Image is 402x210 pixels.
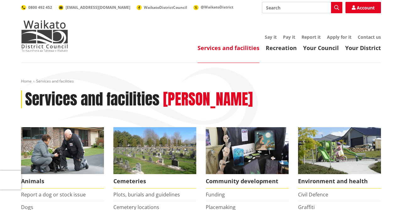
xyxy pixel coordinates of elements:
nav: breadcrumb [21,79,381,84]
a: Account [345,2,381,13]
a: Huntly Cemetery Cemeteries [113,127,196,189]
a: Funding [206,191,225,198]
a: [EMAIL_ADDRESS][DOMAIN_NAME] [58,5,130,10]
a: Your District [345,44,381,52]
img: Waikato District Council - Te Kaunihera aa Takiwaa o Waikato [21,20,68,52]
span: Services and facilities [36,78,74,84]
span: [EMAIL_ADDRESS][DOMAIN_NAME] [66,5,130,10]
a: Pay it [283,34,295,40]
h1: Services and facilities [25,90,160,109]
a: Plots, burials and guidelines [113,191,180,198]
img: Huntly Cemetery [113,127,196,174]
a: Your Council [303,44,339,52]
a: Apply for it [327,34,351,40]
a: Matariki Travelling Suitcase Art Exhibition Community development [206,127,289,189]
span: @WaikatoDistrict [201,4,233,10]
img: Animal Control [21,127,104,174]
img: New housing in Pokeno [298,127,381,174]
a: New housing in Pokeno Environment and health [298,127,381,189]
span: WaikatoDistrictCouncil [144,5,187,10]
a: Waikato District Council Animal Control team Animals [21,127,104,189]
a: Civil Defence [298,191,328,198]
a: WaikatoDistrictCouncil [137,5,187,10]
a: Services and facilities [198,44,259,52]
h2: [PERSON_NAME] [163,90,253,109]
a: Home [21,78,32,84]
a: Recreation [266,44,297,52]
span: Community development [206,174,289,189]
span: Environment and health [298,174,381,189]
a: Contact us [358,34,381,40]
img: Matariki Travelling Suitcase Art Exhibition [206,127,289,174]
a: Report it [301,34,321,40]
span: 0800 492 452 [28,5,52,10]
a: 0800 492 452 [21,5,52,10]
input: Search input [262,2,342,13]
span: Animals [21,174,104,189]
a: Say it [265,34,277,40]
span: Cemeteries [113,174,196,189]
a: @WaikatoDistrict [193,4,233,10]
a: Report a dog or stock issue [21,191,86,198]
